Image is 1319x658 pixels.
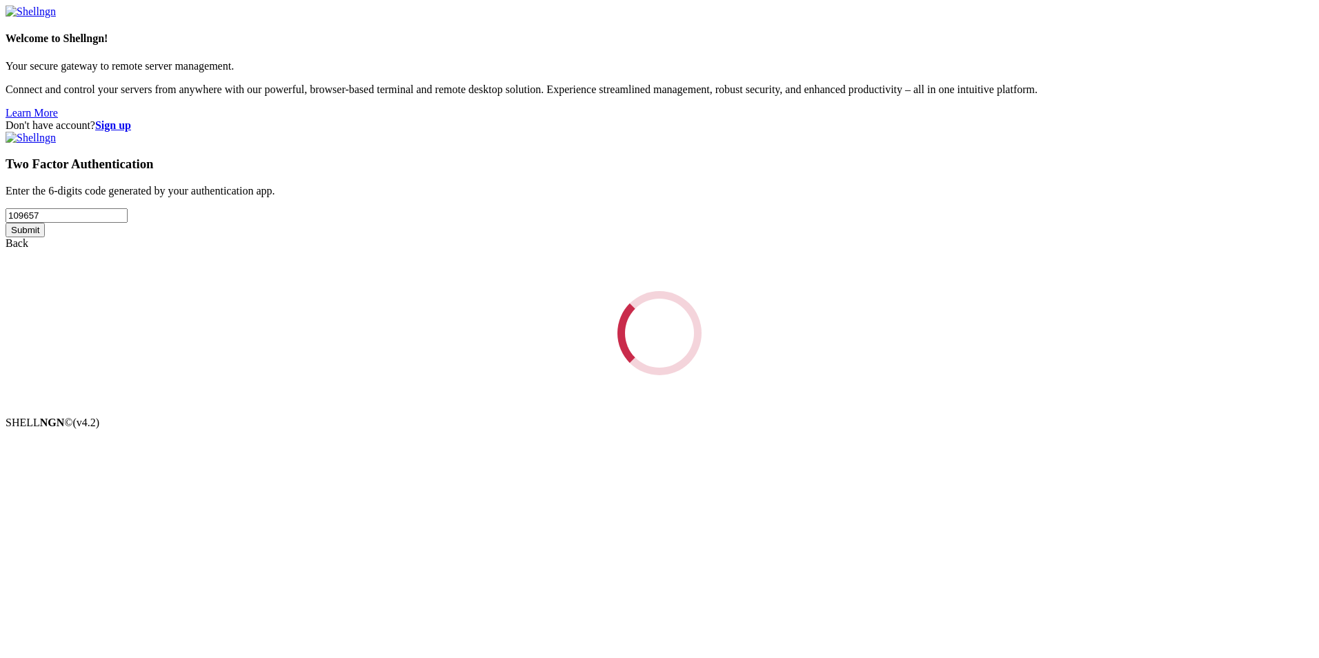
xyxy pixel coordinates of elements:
[6,32,1313,45] h4: Welcome to Shellngn!
[73,417,100,428] span: 4.2.0
[6,119,1313,132] div: Don't have account?
[40,417,65,428] b: NGN
[6,417,99,428] span: SHELL ©
[95,119,131,131] a: Sign up
[6,208,128,223] input: Two factor code
[6,6,56,18] img: Shellngn
[6,107,58,119] a: Learn More
[6,237,28,249] a: Back
[6,132,56,144] img: Shellngn
[6,83,1313,96] p: Connect and control your servers from anywhere with our powerful, browser-based terminal and remo...
[6,223,45,237] input: Submit
[6,185,1313,197] p: Enter the 6-digits code generated by your authentication app.
[6,60,1313,72] p: Your secure gateway to remote server management.
[617,291,702,375] div: Loading...
[6,157,1313,172] h3: Two Factor Authentication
